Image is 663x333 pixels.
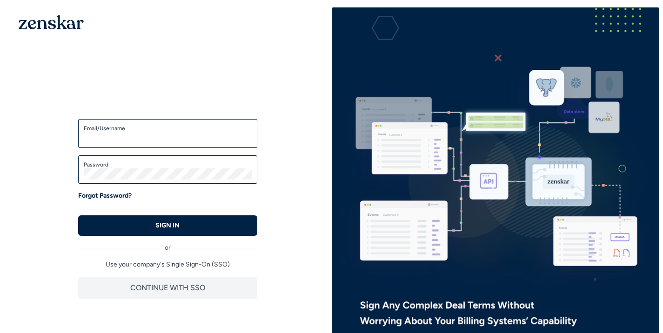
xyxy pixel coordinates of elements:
[78,215,257,236] button: SIGN IN
[84,125,252,132] label: Email/Username
[78,191,132,200] a: Forgot Password?
[78,277,257,299] button: CONTINUE WITH SSO
[84,161,252,168] label: Password
[155,221,180,230] p: SIGN IN
[78,236,257,253] div: or
[78,260,257,269] p: Use your company's Single Sign-On (SSO)
[19,15,84,29] img: 1OGAJ2xQqyY4LXKgY66KYq0eOWRCkrZdAb3gUhuVAqdWPZE9SRJmCz+oDMSn4zDLXe31Ii730ItAGKgCKgCCgCikA4Av8PJUP...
